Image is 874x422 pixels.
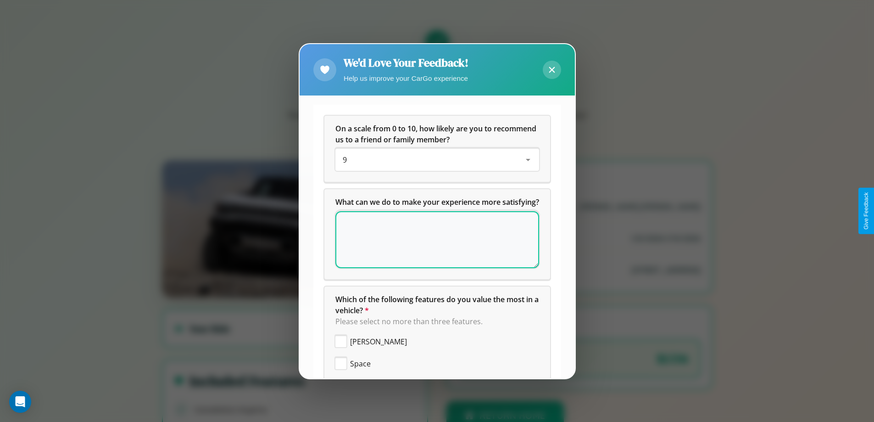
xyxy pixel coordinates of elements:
h2: We'd Love Your Feedback! [344,55,468,70]
span: On a scale from 0 to 10, how likely are you to recommend us to a friend or family member? [335,124,538,145]
span: Space [350,358,371,369]
span: What can we do to make your experience more satisfying? [335,197,539,207]
h5: On a scale from 0 to 10, how likely are you to recommend us to a friend or family member? [335,123,539,145]
span: [PERSON_NAME] [350,336,407,347]
div: On a scale from 0 to 10, how likely are you to recommend us to a friend or family member? [335,149,539,171]
span: Please select no more than three features. [335,316,483,326]
span: Which of the following features do you value the most in a vehicle? [335,294,540,315]
div: Give Feedback [863,192,869,230]
p: Help us improve your CarGo experience [344,72,468,84]
div: On a scale from 0 to 10, how likely are you to recommend us to a friend or family member? [324,116,550,182]
div: Open Intercom Messenger [9,391,31,413]
span: 9 [343,155,347,165]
